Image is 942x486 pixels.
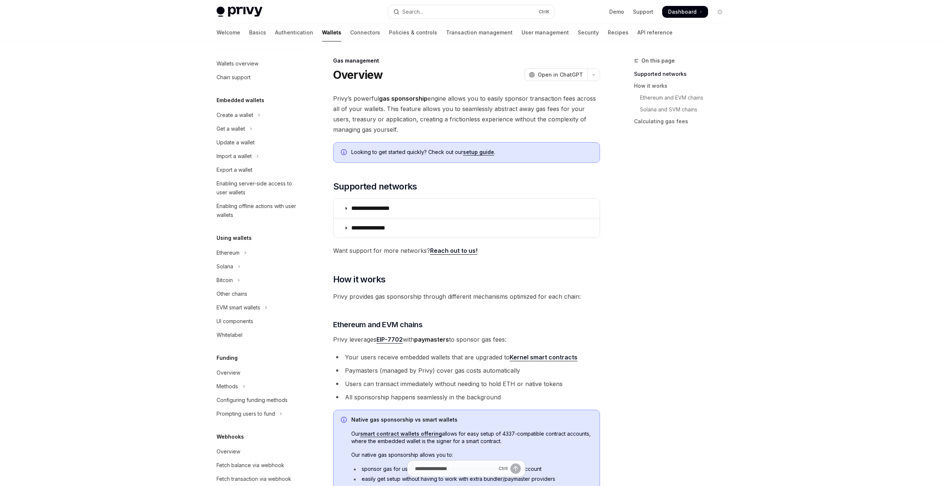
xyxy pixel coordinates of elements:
span: How it works [333,274,386,285]
a: EIP-7702 [376,336,403,343]
span: Looking to get started quickly? Check out our . [351,148,592,156]
a: Enabling offline actions with user wallets [211,200,305,222]
li: All sponsorship happens seamlessly in the background [333,392,600,402]
div: Prompting users to fund [217,409,275,418]
a: UI components [211,315,305,328]
strong: gas sponsorship [379,95,428,102]
div: Create a wallet [217,111,253,120]
h5: Using wallets [217,234,252,242]
a: Demo [609,8,624,16]
h5: Funding [217,353,238,362]
a: Supported networks [634,68,732,80]
span: On this page [641,56,675,65]
div: Fetch transaction via webhook [217,475,291,483]
a: Export a wallet [211,163,305,177]
a: User management [522,24,569,41]
div: Search... [402,7,423,16]
a: Ethereum and EVM chains [634,92,732,104]
button: Toggle Prompting users to fund section [211,407,305,420]
h5: Webhooks [217,432,244,441]
a: Update a wallet [211,136,305,149]
a: Calculating gas fees [634,115,732,127]
a: Transaction management [446,24,513,41]
strong: Native gas sponsorship vs smart wallets [351,416,457,423]
span: Open in ChatGPT [538,71,583,78]
a: Authentication [275,24,313,41]
svg: Info [341,149,348,157]
button: Toggle dark mode [714,6,726,18]
div: EVM smart wallets [217,303,260,312]
span: Ctrl K [539,9,550,15]
span: Privy leverages with to sponsor gas fees: [333,334,600,345]
div: Export a wallet [217,165,252,174]
a: Other chains [211,287,305,301]
a: Recipes [608,24,628,41]
a: Overview [211,366,305,379]
div: Enabling server-side access to user wallets [217,179,301,197]
div: Whitelabel [217,331,242,339]
button: Send message [510,463,521,474]
div: Get a wallet [217,124,245,133]
a: Solana and SVM chains [634,104,732,115]
svg: Info [341,417,348,424]
a: Whitelabel [211,328,305,342]
span: Want support for more networks? [333,245,600,256]
img: light logo [217,7,262,17]
strong: paymasters [414,336,449,343]
a: Basics [249,24,266,41]
a: Fetch transaction via webhook [211,472,305,486]
a: Kernel smart contracts [510,353,577,361]
div: Overview [217,447,240,456]
button: Toggle Methods section [211,380,305,393]
li: Paymasters (managed by Privy) cover gas costs automatically [333,365,600,376]
div: Enabling offline actions with user wallets [217,202,301,219]
a: Welcome [217,24,240,41]
button: Toggle Get a wallet section [211,122,305,135]
span: Supported networks [333,181,417,192]
div: Chain support [217,73,251,82]
a: Connectors [350,24,380,41]
div: Fetch balance via webhook [217,461,284,470]
span: Privy provides gas sponsorship through different mechanisms optimized for each chain: [333,291,600,302]
button: Toggle Bitcoin section [211,274,305,287]
div: Overview [217,368,240,377]
button: Toggle Ethereum section [211,246,305,259]
span: Our native gas sponsorship allows you to: [351,451,592,459]
div: Gas management [333,57,600,64]
div: Configuring funding methods [217,396,288,405]
button: Toggle Solana section [211,260,305,273]
a: Support [633,8,653,16]
a: Security [578,24,599,41]
div: Import a wallet [217,152,252,161]
a: Enabling server-side access to user wallets [211,177,305,199]
a: Wallets [322,24,341,41]
div: Methods [217,382,238,391]
a: API reference [637,24,673,41]
li: Your users receive embedded wallets that are upgraded to [333,352,600,362]
div: Ethereum [217,248,239,257]
a: Wallets overview [211,57,305,70]
button: Toggle Import a wallet section [211,150,305,163]
a: setup guide [463,149,494,155]
div: Solana [217,262,233,271]
a: How it works [634,80,732,92]
button: Toggle EVM smart wallets section [211,301,305,314]
a: Configuring funding methods [211,393,305,407]
a: Overview [211,445,305,458]
span: Our allows for easy setup of 4337-compatible contract accounts, where the embedded wallet is the ... [351,430,592,445]
h1: Overview [333,68,383,81]
button: Toggle Create a wallet section [211,108,305,122]
a: smart contract wallets offering [360,430,442,437]
div: Update a wallet [217,138,255,147]
div: Wallets overview [217,59,258,68]
span: Privy’s powerful engine allows you to easily sponsor transaction fees across all of your wallets.... [333,93,600,135]
div: UI components [217,317,253,326]
button: Open in ChatGPT [524,68,587,81]
a: Chain support [211,71,305,84]
span: Dashboard [668,8,697,16]
input: Ask a question... [415,460,496,477]
h5: Embedded wallets [217,96,264,105]
a: Reach out to us! [430,247,477,255]
span: Ethereum and EVM chains [333,319,423,330]
div: Other chains [217,289,247,298]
